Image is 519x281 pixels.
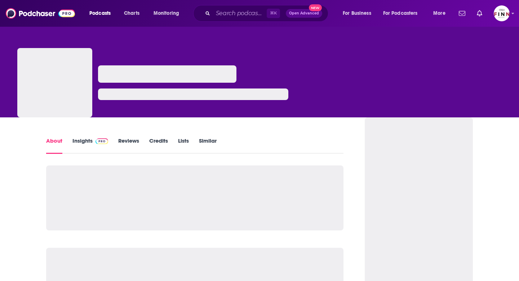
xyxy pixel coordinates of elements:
img: Podchaser - Follow, Share and Rate Podcasts [6,7,75,20]
span: Logged in as FINNMadison [494,5,510,21]
span: New [309,4,322,11]
a: InsightsPodchaser Pro [72,137,108,154]
span: For Business [343,8,371,18]
span: Podcasts [89,8,111,18]
span: For Podcasters [383,8,418,18]
a: About [46,137,62,154]
span: Monitoring [154,8,179,18]
input: Search podcasts, credits, & more... [213,8,267,19]
span: ⌘ K [267,9,280,18]
a: Credits [149,137,168,154]
a: Show notifications dropdown [456,7,468,20]
a: Similar [199,137,217,154]
div: Search podcasts, credits, & more... [200,5,335,22]
span: Open Advanced [289,12,319,15]
span: Charts [124,8,139,18]
button: open menu [148,8,188,19]
button: open menu [378,8,428,19]
img: Podchaser Pro [96,138,108,144]
button: open menu [428,8,454,19]
a: Charts [119,8,144,19]
button: open menu [338,8,380,19]
span: More [433,8,445,18]
img: User Profile [494,5,510,21]
button: Show profile menu [494,5,510,21]
button: Open AdvancedNew [286,9,322,18]
button: open menu [84,8,120,19]
a: Lists [178,137,189,154]
a: Show notifications dropdown [474,7,485,20]
a: Reviews [118,137,139,154]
